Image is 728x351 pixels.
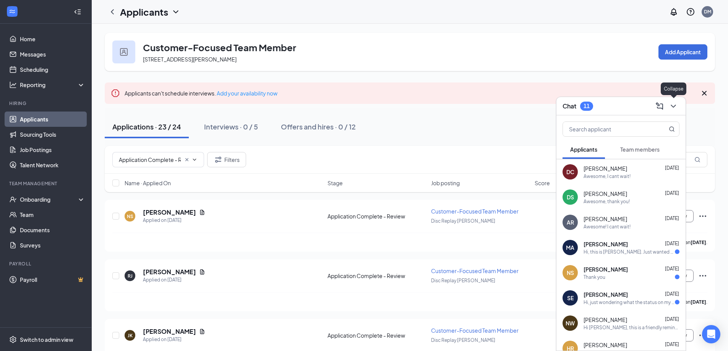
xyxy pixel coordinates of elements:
[20,157,85,173] a: Talent Network
[199,209,205,215] svg: Document
[204,122,258,131] div: Interviews · 0 / 5
[665,241,679,246] span: [DATE]
[665,341,679,347] span: [DATE]
[584,190,627,197] span: [PERSON_NAME]
[691,299,706,305] b: [DATE]
[9,100,84,107] div: Hiring
[669,7,678,16] svg: Notifications
[125,90,277,97] span: Applicants can't schedule interviews.
[143,268,196,276] h5: [PERSON_NAME]
[120,48,128,56] img: user icon
[584,274,605,280] div: Thank you
[669,126,675,132] svg: MagnifyingGlass
[125,179,171,187] span: Name · Applied On
[584,173,631,180] div: Awesome, I cant wait!
[20,142,85,157] a: Job Postings
[20,62,85,77] a: Scheduling
[9,180,84,187] div: Team Management
[171,7,180,16] svg: ChevronDown
[665,291,679,297] span: [DATE]
[655,102,664,111] svg: ComposeMessage
[620,146,660,153] span: Team members
[108,7,117,16] svg: ChevronLeft
[584,299,675,306] div: Hi, just wondering what the status on my application is!
[584,324,679,331] div: Hi [PERSON_NAME], this is a friendly reminder. Your interview is coming up at: Date: [DATE] Time:...
[686,7,695,16] svg: QuestionInfo
[584,198,630,205] div: Awesome, thank you!
[698,331,707,340] svg: Ellipses
[111,89,120,98] svg: Error
[20,272,85,287] a: PayrollCrown
[567,269,574,277] div: NS
[112,122,181,131] div: Applications · 23 / 24
[567,294,574,302] div: SE
[20,31,85,47] a: Home
[328,272,426,280] div: Application Complete - Review
[143,208,196,217] h5: [PERSON_NAME]
[431,208,519,215] span: Customer-Focused Team Member
[8,8,16,15] svg: WorkstreamLogo
[669,102,678,111] svg: ChevronDown
[127,213,133,220] div: NS
[702,325,720,343] div: Open Intercom Messenger
[119,155,181,164] input: All Stages
[661,82,686,95] div: Collapse
[563,122,653,136] input: Search applicant
[120,5,168,18] h1: Applicants
[74,8,81,16] svg: Collapse
[217,90,277,97] a: Add your availability now
[431,267,519,274] span: Customer-Focused Team Member
[665,316,679,322] span: [DATE]
[20,196,79,203] div: Onboarding
[20,127,85,142] a: Sourcing Tools
[566,168,574,176] div: DC
[143,217,205,224] div: Applied on [DATE]
[328,332,426,339] div: Application Complete - Review
[281,122,356,131] div: Offers and hires · 0 / 12
[584,215,627,223] span: [PERSON_NAME]
[665,215,679,221] span: [DATE]
[199,269,205,275] svg: Document
[328,212,426,220] div: Application Complete - Review
[691,239,706,245] b: [DATE]
[535,179,550,187] span: Score
[431,327,519,334] span: Customer-Focused Team Member
[199,328,205,335] svg: Document
[584,316,627,324] span: [PERSON_NAME]
[20,336,73,343] div: Switch to admin view
[694,157,700,163] svg: MagnifyingGlass
[20,81,86,89] div: Reporting
[700,89,709,98] svg: Cross
[584,165,627,172] span: [PERSON_NAME]
[698,271,707,280] svg: Ellipses
[667,100,679,112] button: ChevronDown
[431,218,495,224] span: Disc Replay [PERSON_NAME]
[143,276,205,284] div: Applied on [DATE]
[20,222,85,238] a: Documents
[584,341,627,349] span: [PERSON_NAME]
[143,41,296,54] h3: Customer-Focused Team Member
[563,102,576,110] h3: Chat
[584,240,628,248] span: [PERSON_NAME]
[207,152,246,167] button: Filter Filters
[704,8,711,15] div: DM
[584,103,590,109] div: 11
[184,157,190,163] svg: Cross
[566,244,574,251] div: MA
[665,266,679,272] span: [DATE]
[143,327,196,336] h5: [PERSON_NAME]
[665,190,679,196] span: [DATE]
[431,337,495,343] span: Disc Replay [PERSON_NAME]
[584,291,628,298] span: [PERSON_NAME]
[653,100,666,112] button: ComposeMessage
[431,179,460,187] span: Job posting
[191,157,198,163] svg: ChevronDown
[698,212,707,221] svg: Ellipses
[328,179,343,187] span: Stage
[567,193,574,201] div: DS
[431,278,495,283] span: Disc Replay [PERSON_NAME]
[9,260,84,267] div: Payroll
[128,273,133,279] div: RJ
[584,223,631,230] div: Awesome! I cant wait!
